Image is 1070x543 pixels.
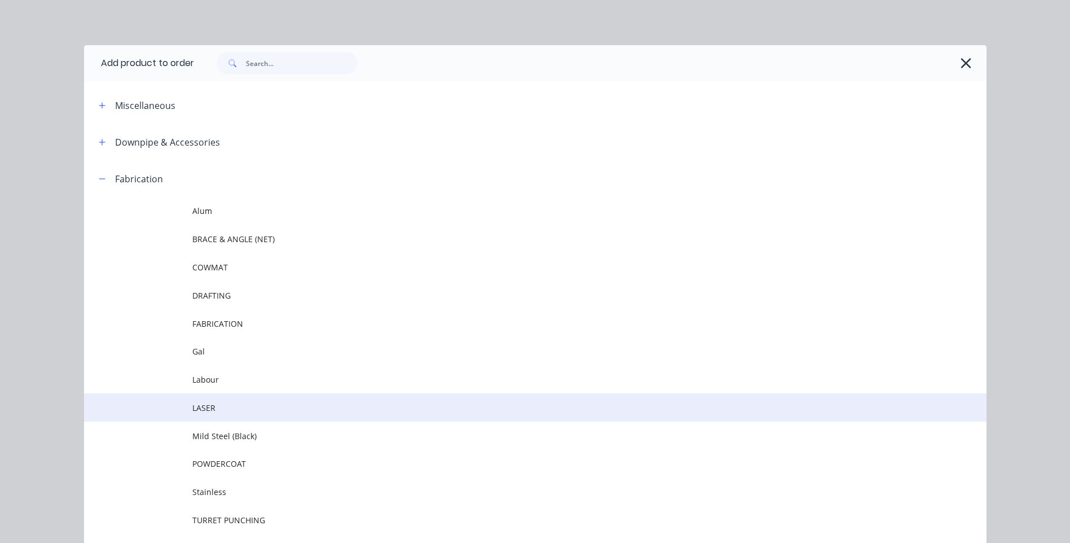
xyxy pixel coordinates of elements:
span: Alum [192,205,827,217]
input: Search... [246,52,358,75]
div: Add product to order [84,45,194,81]
div: Miscellaneous [115,99,175,112]
span: DRAFTING [192,290,827,301]
span: Labour [192,374,827,386]
div: Downpipe & Accessories [115,135,220,149]
span: POWDERCOAT [192,458,827,470]
span: Mild Steel (Black) [192,430,827,442]
span: Stainless [192,486,827,498]
span: Gal [192,345,827,357]
span: LASER [192,402,827,414]
span: FABRICATION [192,318,827,330]
div: Fabrication [115,172,163,186]
span: BRACE & ANGLE (NET) [192,233,827,245]
span: TURRET PUNCHING [192,514,827,526]
span: COWMAT [192,261,827,273]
